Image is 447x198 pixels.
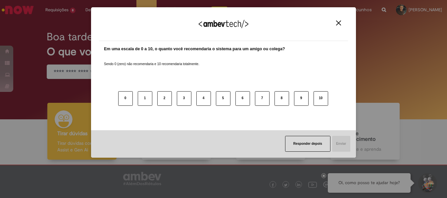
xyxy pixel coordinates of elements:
button: 3 [177,91,191,106]
button: Responder depois [285,136,330,152]
img: Close [336,20,341,25]
button: 6 [235,91,250,106]
img: Logo Ambevtech [199,20,248,28]
button: 9 [294,91,309,106]
button: 0 [118,91,133,106]
button: 8 [274,91,289,106]
button: 4 [196,91,211,106]
button: 7 [255,91,270,106]
button: 2 [157,91,172,106]
button: 10 [314,91,328,106]
label: Sendo 0 (zero) não recomendaria e 10 recomendaria totalmente. [104,54,199,66]
button: 1 [138,91,152,106]
label: Em uma escala de 0 a 10, o quanto você recomendaria o sistema para um amigo ou colega? [104,46,285,52]
button: Close [334,20,343,26]
button: 5 [216,91,230,106]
